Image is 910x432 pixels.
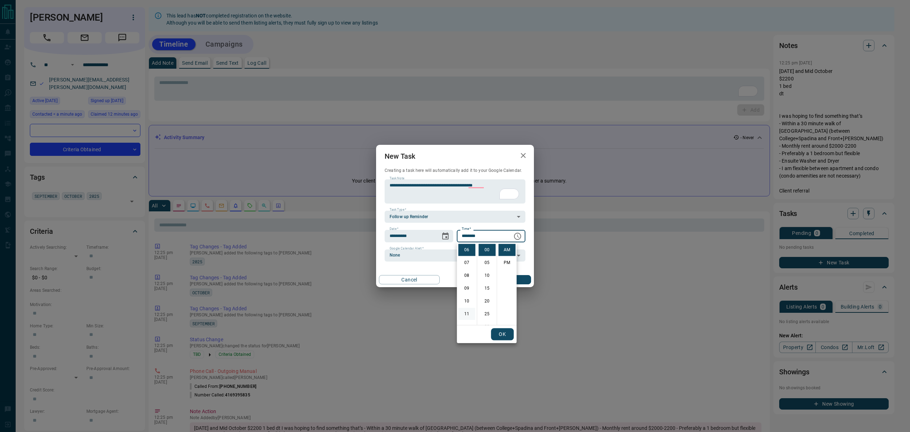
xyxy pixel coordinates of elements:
[458,244,475,256] li: 6 hours
[458,257,475,269] li: 7 hours
[478,269,496,281] li: 10 minutes
[491,328,514,340] button: OK
[458,308,475,320] li: 11 hours
[385,249,525,262] div: None
[390,227,398,231] label: Date
[458,269,475,281] li: 8 hours
[457,242,477,325] ul: Select hours
[390,207,406,212] label: Task Type
[438,229,453,243] button: Choose date, selected date is Aug 27, 2025
[497,242,516,325] ul: Select meridiem
[510,229,525,243] button: Choose time, selected time is 6:00 AM
[478,308,496,320] li: 25 minutes
[458,231,475,243] li: 5 hours
[478,321,496,333] li: 30 minutes
[376,145,424,168] h2: New Task
[478,244,496,256] li: 0 minutes
[385,168,525,174] p: Creating a task here will automatically add it to your Google Calendar.
[477,242,497,325] ul: Select minutes
[458,295,475,307] li: 10 hours
[458,282,475,294] li: 9 hours
[390,183,520,201] textarea: To enrich screen reader interactions, please activate Accessibility in Grammarly extension settings
[462,227,471,231] label: Time
[390,246,424,251] label: Google Calendar Alert
[385,211,525,223] div: Follow up Reminder
[379,275,440,284] button: Cancel
[498,257,515,269] li: PM
[478,257,496,269] li: 5 minutes
[498,244,515,256] li: AM
[478,295,496,307] li: 20 minutes
[390,176,404,181] label: Task Note
[478,282,496,294] li: 15 minutes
